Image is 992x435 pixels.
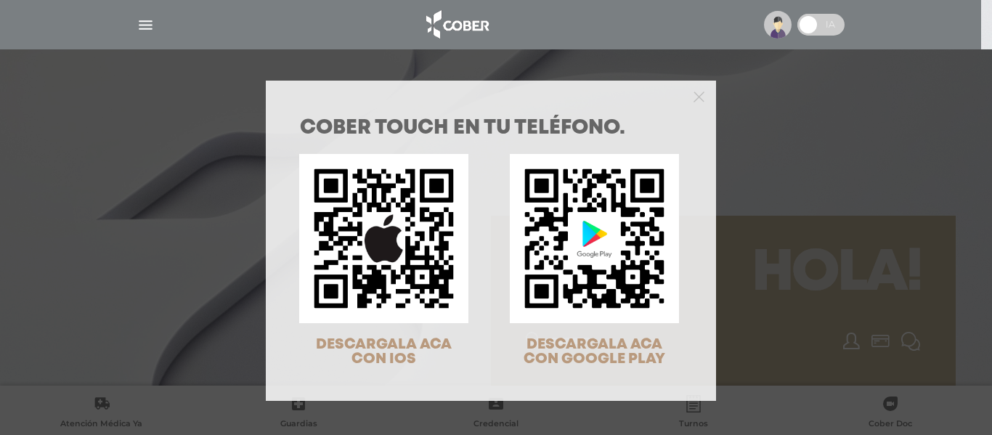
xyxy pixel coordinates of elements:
[299,154,468,323] img: qr-code
[524,338,665,366] span: DESCARGALA ACA CON GOOGLE PLAY
[694,89,704,102] button: Close
[316,338,452,366] span: DESCARGALA ACA CON IOS
[510,154,679,323] img: qr-code
[300,118,682,139] h1: COBER TOUCH en tu teléfono.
